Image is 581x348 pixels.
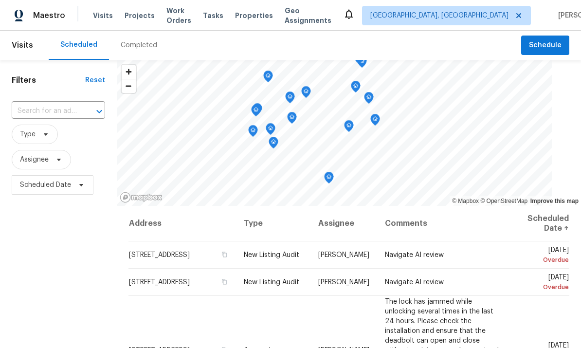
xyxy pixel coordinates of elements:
div: Overdue [517,255,569,265]
span: [STREET_ADDRESS] [129,252,190,258]
span: Maestro [33,11,65,20]
th: Address [128,206,236,241]
span: Work Orders [166,6,191,25]
span: [STREET_ADDRESS] [129,279,190,286]
div: Map marker [285,92,295,107]
span: Projects [125,11,155,20]
div: Map marker [370,114,380,129]
span: Visits [12,35,33,56]
a: Improve this map [530,198,579,204]
div: Completed [121,40,157,50]
span: [PERSON_NAME] [318,252,369,258]
th: Scheduled Date ↑ [509,206,569,241]
button: Schedule [521,36,569,55]
canvas: Map [117,60,552,206]
span: Visits [93,11,113,20]
span: [PERSON_NAME] [318,279,369,286]
span: New Listing Audit [244,279,299,286]
span: New Listing Audit [244,252,299,258]
div: Map marker [357,56,367,71]
div: Overdue [517,282,569,292]
div: Map marker [253,103,262,118]
button: Open [92,105,106,118]
button: Zoom out [122,79,136,93]
span: Type [20,129,36,139]
span: Schedule [529,39,562,52]
th: Comments [377,206,509,241]
div: Map marker [248,125,258,140]
span: [GEOGRAPHIC_DATA], [GEOGRAPHIC_DATA] [370,11,508,20]
input: Search for an address... [12,104,78,119]
a: Mapbox [452,198,479,204]
div: Map marker [354,53,364,68]
h1: Filters [12,75,85,85]
button: Copy Address [219,277,228,286]
div: Map marker [351,81,361,96]
div: Map marker [269,137,278,152]
span: Geo Assignments [285,6,331,25]
div: Reset [85,75,105,85]
a: OpenStreetMap [480,198,527,204]
a: Mapbox homepage [120,192,163,203]
span: Tasks [203,12,223,19]
button: Zoom in [122,65,136,79]
div: Map marker [324,172,334,187]
div: Map marker [287,112,297,127]
div: Map marker [344,120,354,135]
span: Navigate AI review [385,252,444,258]
div: Map marker [266,123,275,138]
div: Map marker [263,71,273,86]
div: Map marker [251,105,261,120]
span: Navigate AI review [385,279,444,286]
div: Map marker [364,92,374,107]
span: [DATE] [517,274,569,292]
span: Assignee [20,155,49,165]
span: Scheduled Date [20,180,71,190]
div: Scheduled [60,40,97,50]
th: Type [236,206,310,241]
button: Copy Address [219,250,228,259]
th: Assignee [310,206,377,241]
span: [DATE] [517,247,569,265]
div: Map marker [301,86,311,101]
span: Properties [235,11,273,20]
